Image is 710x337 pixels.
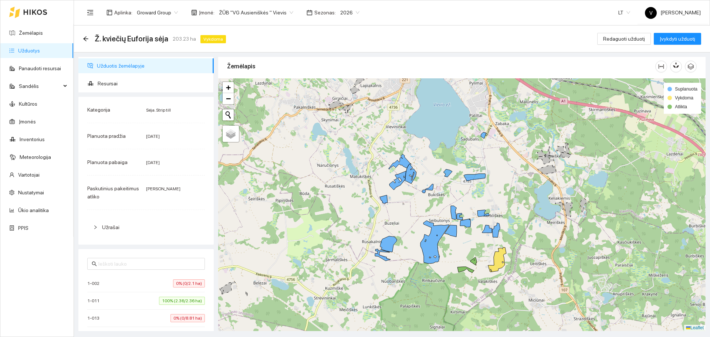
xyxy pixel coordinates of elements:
a: Nustatymai [18,190,44,195]
div: Užrašai [87,219,205,236]
button: column-width [655,61,667,72]
span: right [93,225,98,229]
a: Užduotys [18,48,40,54]
a: Meteorologija [20,154,51,160]
button: menu-fold [83,5,98,20]
span: Ž. kviečių Euforija sėja [95,33,168,45]
span: − [226,94,231,103]
span: [PERSON_NAME] [146,186,180,191]
span: 203.23 ha [173,35,196,43]
span: 2026 [340,7,359,18]
input: Ieškoti lauko [98,260,200,268]
span: V [649,7,653,19]
span: LT [618,7,630,18]
span: [DATE] [146,134,160,139]
a: Inventorius [20,136,45,142]
span: Planuota pabaiga [87,159,128,165]
span: 0% (0/8.81 ha) [170,314,205,322]
span: Suplanuota [675,86,697,92]
a: PPIS [18,225,28,231]
span: ŽŪB "VG Ausieniškės " Vievis [219,7,293,18]
a: Zoom in [223,82,234,93]
a: Ūkio analitika [18,207,49,213]
span: Paskutinius pakeitimus atliko [87,185,139,200]
span: Sandėlis [19,79,61,93]
span: Vykdoma [200,35,226,43]
span: 0% (0/2.1 ha) [173,279,205,287]
span: Kategorija [87,107,110,113]
span: shop [191,10,197,16]
div: Žemėlapis [227,56,655,77]
span: 1-002 [87,280,103,287]
a: Kultūros [19,101,37,107]
span: Redaguoti užduotį [603,35,645,43]
a: Vartotojai [18,172,40,178]
span: menu-fold [87,9,94,16]
span: 1-013 [87,314,103,322]
a: Zoom out [223,93,234,104]
div: Atgal [83,36,89,42]
span: 100% (2.36/2.36 ha) [159,297,205,305]
a: Leaflet [686,325,704,330]
span: search [92,261,97,266]
span: layout [106,10,112,16]
button: Initiate a new search [223,109,234,120]
a: Žemėlapis [19,30,43,36]
span: Užrašai [102,224,119,230]
button: Įvykdyti užduotį [654,33,701,45]
span: [DATE] [146,160,160,165]
span: column-width [656,64,667,69]
button: Redaguoti užduotį [597,33,651,45]
span: [PERSON_NAME] [645,10,701,16]
a: Panaudoti resursai [19,65,61,71]
span: 1-011 [87,297,103,304]
span: Įmonė : [199,8,214,17]
span: + [226,83,231,92]
span: Vykdoma [675,95,693,101]
span: Sėja. Strip till [146,108,171,113]
span: Planuota pradžia [87,133,126,139]
span: Užduotis žemėlapyje [97,58,208,73]
span: Sezonas : [314,8,336,17]
a: Įmonės [19,119,36,125]
span: arrow-left [83,36,89,42]
span: Atlikta [675,104,687,109]
span: calendar [307,10,312,16]
span: Įvykdyti užduotį [660,35,695,43]
span: Groward Group [137,7,178,18]
span: Aplinka : [114,8,132,17]
a: Layers [223,126,239,142]
a: Redaguoti užduotį [597,36,651,42]
span: Resursai [98,76,208,91]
